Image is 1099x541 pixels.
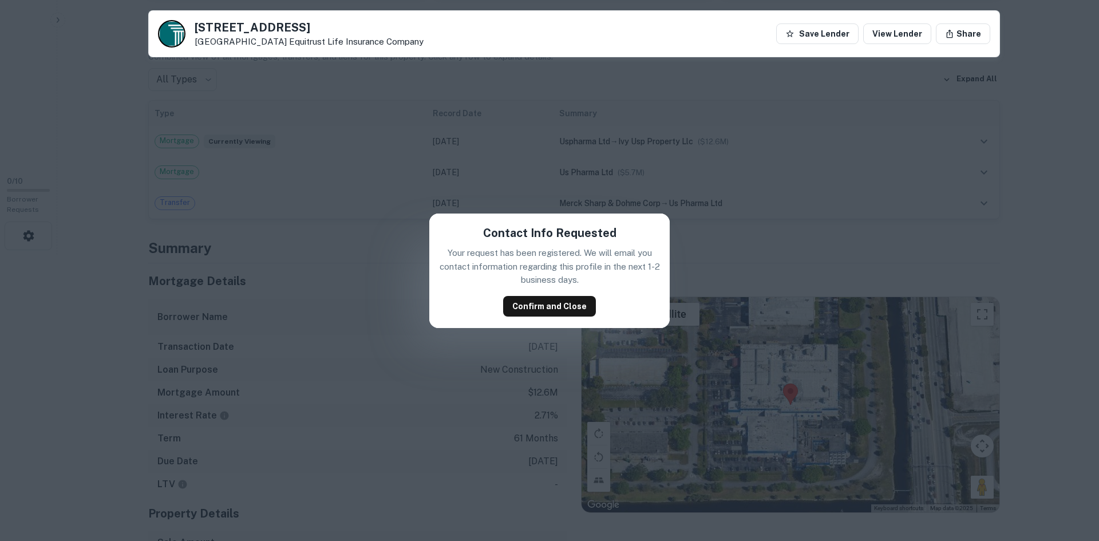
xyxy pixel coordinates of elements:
[289,37,424,46] a: Equitrust Life Insurance Company
[936,23,990,44] button: Share
[195,37,424,47] p: [GEOGRAPHIC_DATA]
[776,23,859,44] button: Save Lender
[195,22,424,33] h5: [STREET_ADDRESS]
[863,23,931,44] a: View Lender
[483,224,616,242] h5: Contact Info Requested
[438,246,661,287] p: Your request has been registered. We will email you contact information regarding this profile in...
[1042,449,1099,504] iframe: Chat Widget
[503,296,596,317] button: Confirm and Close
